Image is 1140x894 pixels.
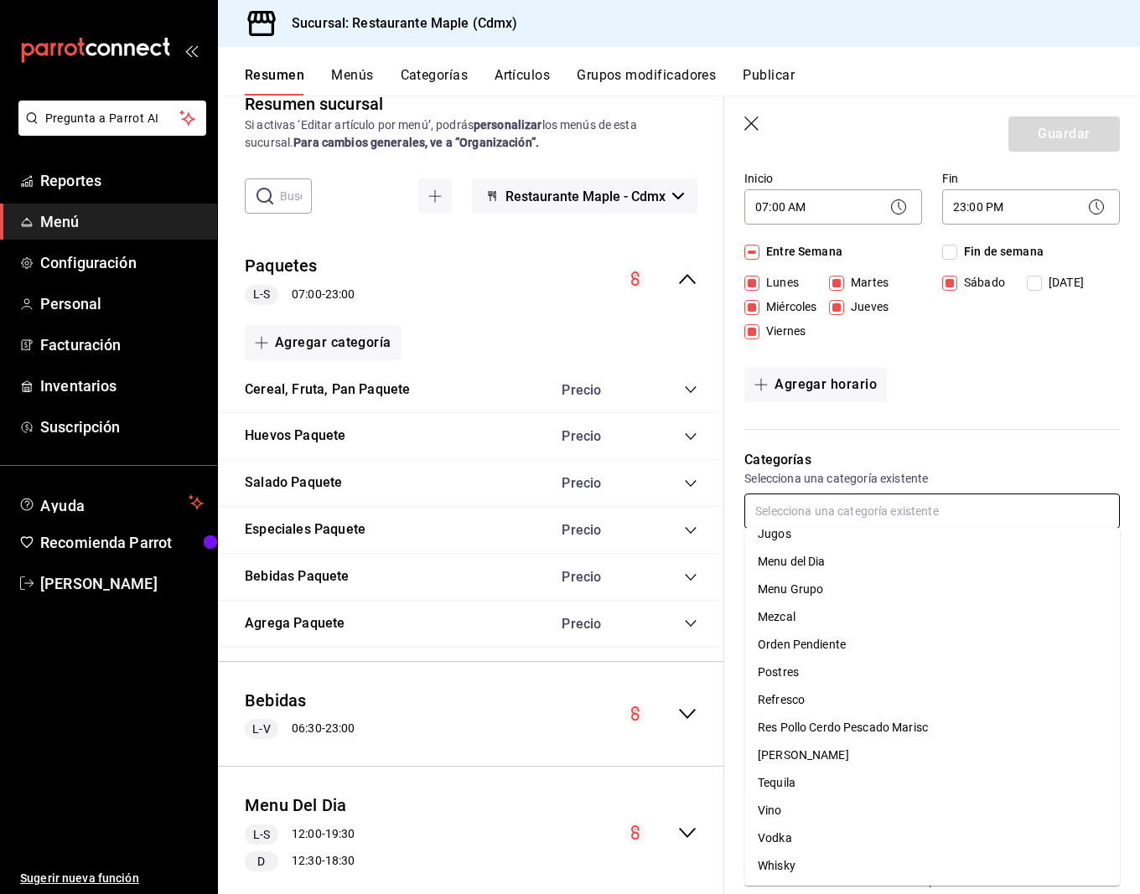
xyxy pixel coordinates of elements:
div: Si activas ‘Editar artículo por menú’, podrás los menús de esta sucursal. [245,116,697,152]
button: Grupos modificadores [577,67,716,96]
div: Precio [545,382,652,398]
p: Categorías [744,450,1120,470]
span: Ayuda [40,493,182,513]
span: Martes [844,274,889,292]
button: Publicar [743,67,795,96]
span: Pregunta a Parrot AI [45,110,180,127]
span: Miércoles [759,298,816,316]
li: Jugos [744,520,1120,548]
span: Recomienda Parrot [40,531,204,554]
span: Sugerir nueva función [20,870,204,887]
li: Vodka [744,824,1120,852]
button: Agregar horario [744,367,887,402]
a: Pregunta a Parrot AI [12,121,206,139]
input: Buscar menú [280,179,312,213]
button: Restaurante Maple - Cdmx [472,178,697,214]
span: L-S [246,286,277,303]
label: Fin [942,173,1120,184]
button: collapse-category-row [684,571,697,584]
span: Menú [40,210,204,233]
span: Inventarios [40,375,204,397]
div: Precio [545,569,652,585]
strong: personalizar [474,118,542,132]
li: Orden Pendiente [744,631,1120,659]
span: Fin de semana [957,243,1044,261]
button: open_drawer_menu [184,44,198,57]
span: L-S [246,826,277,844]
div: 12:30 - 18:30 [245,851,355,871]
li: Res Pollo Cerdo Pescado Marisc [744,714,1120,742]
span: Facturación [40,333,204,356]
label: Inicio [744,173,922,184]
button: Pregunta a Parrot AI [18,101,206,136]
button: Categorías [401,67,469,96]
p: Selecciona una categoría existente [744,470,1120,487]
span: Reportes [40,169,204,192]
button: Agrega Paquete [245,614,345,633]
div: collapse-menu-row [218,675,724,753]
span: [DATE] [1042,274,1084,292]
span: [PERSON_NAME] [40,572,204,595]
h3: Sucursal: Restaurante Maple (Cdmx) [278,13,517,34]
button: Menu Del Dia [245,793,347,818]
li: [PERSON_NAME] [744,742,1120,769]
div: Precio [545,616,652,632]
div: Resumen sucursal [245,91,383,116]
button: Bebidas Paquete [245,567,350,587]
span: Configuración [40,251,204,274]
button: Salado Paquete [245,473,342,493]
div: navigation tabs [245,67,1140,96]
div: 07:00 - 23:00 [245,285,355,305]
button: collapse-category-row [684,383,697,396]
span: Viernes [759,323,806,340]
div: 07:00 AM [744,189,922,225]
button: Especiales Paquete [245,520,365,540]
span: D [251,853,272,871]
span: L-V [246,721,277,738]
li: Menu del Dia [744,548,1120,576]
li: Tequila [744,769,1120,797]
span: Suscripción [40,416,204,438]
li: Menu Grupo [744,576,1120,603]
div: collapse-menu-row [218,780,724,885]
span: Lunes [759,274,799,292]
span: Restaurante Maple - Cdmx [505,189,666,204]
span: Jueves [844,298,889,316]
button: Resumen [245,67,304,96]
button: Huevos Paquete [245,426,345,446]
button: collapse-category-row [684,524,697,537]
li: Vino [744,797,1120,824]
li: Whisky [744,852,1120,880]
button: collapse-category-row [684,617,697,630]
div: Precio [545,428,652,444]
button: Menús [331,67,373,96]
span: Sábado [957,274,1005,292]
li: Postres [744,659,1120,686]
button: Bebidas [245,689,307,713]
span: Personal [40,292,204,315]
button: Paquetes [245,254,318,278]
strong: Para cambios generales, ve a “Organización”. [293,136,539,149]
input: Selecciona una categoría existente [744,494,1120,529]
button: collapse-category-row [684,430,697,443]
div: 06:30 - 23:00 [245,719,355,739]
button: Agregar categoría [245,325,402,360]
div: 23:00 PM [942,189,1120,225]
div: 12:00 - 19:30 [245,824,355,845]
li: Refresco [744,686,1120,714]
button: Cereal, Fruta, Pan Paquete [245,380,410,400]
button: Artículos [495,67,550,96]
li: Mezcal [744,603,1120,631]
div: Precio [545,522,652,538]
div: collapse-menu-row [218,240,724,318]
span: Entre Semana [759,243,842,261]
div: Precio [545,475,652,491]
button: collapse-category-row [684,477,697,490]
